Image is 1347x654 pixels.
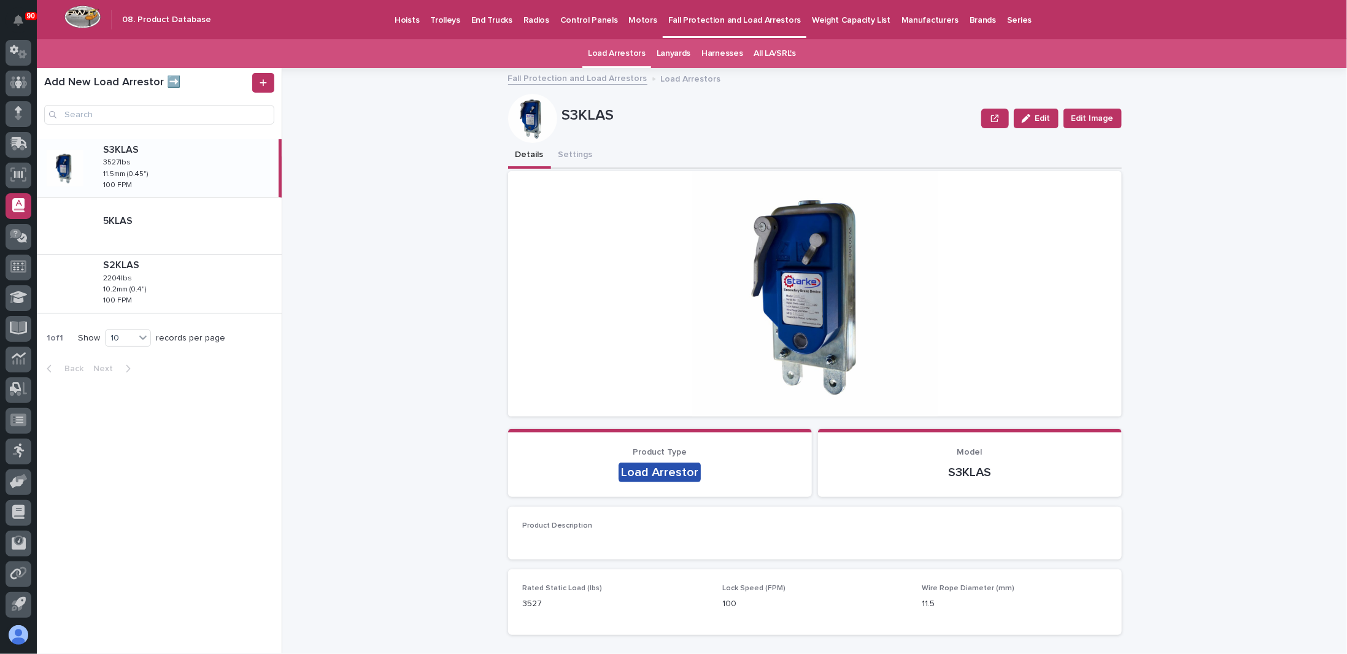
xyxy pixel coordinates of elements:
[103,213,135,227] p: 5KLAS
[1035,114,1051,123] span: Edit
[78,333,100,344] p: Show
[103,294,134,305] p: 100 FPM
[6,622,31,648] button: users-avatar
[15,15,31,34] div: Notifications90
[103,142,141,156] p: S3KLAS
[6,7,31,33] button: Notifications
[37,255,282,313] a: S2KLASS2KLAS 2204lbs2204lbs 10.2mm (0.4")10.2mm (0.4") 100 FPM100 FPM
[562,107,977,125] p: S3KLAS
[523,585,603,592] span: Rated Static Load (lbs)
[722,598,907,610] p: 100
[27,12,35,20] p: 90
[103,167,151,179] p: 11.5mm (0.45")
[44,76,250,90] h1: Add New Load Arrestor ➡️
[661,71,721,85] p: Load Arrestors
[722,585,785,592] span: Lock Speed (FPM)
[64,6,101,28] img: Workspace Logo
[122,15,211,25] h2: 08. Product Database
[88,363,141,374] button: Next
[103,179,134,190] p: 100 FPM
[1063,109,1122,128] button: Edit Image
[922,585,1014,592] span: Wire Rope Diameter (mm)
[523,522,593,529] span: Product Description
[37,363,88,374] button: Back
[44,105,274,125] input: Search
[37,139,282,198] a: S3KLASS3KLAS 3527lbs3527lbs 11.5mm (0.45")11.5mm (0.45") 100 FPM100 FPM
[551,143,600,169] button: Settings
[103,272,134,283] p: 2204lbs
[103,156,133,167] p: 3527lbs
[588,39,646,68] a: Load Arrestors
[103,257,142,271] p: S2KLAS
[523,598,708,610] p: 3527
[957,448,982,456] span: Model
[701,39,743,68] a: Harnesses
[657,39,691,68] a: Lanyards
[106,332,135,345] div: 10
[37,198,282,255] a: 5KLAS5KLAS
[1014,109,1059,128] button: Edit
[833,465,1107,480] p: S3KLAS
[93,364,120,373] span: Next
[57,364,83,373] span: Back
[508,71,647,85] a: Fall Protection and Load Arrestors
[103,283,149,294] p: 10.2mm (0.4")
[922,598,1106,610] p: 11.5
[754,39,796,68] a: All LA/SRL's
[619,463,701,482] div: Load Arrestor
[37,323,73,353] p: 1 of 1
[508,143,551,169] button: Details
[156,333,225,344] p: records per page
[633,448,687,456] span: Product Type
[1071,112,1114,125] span: Edit Image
